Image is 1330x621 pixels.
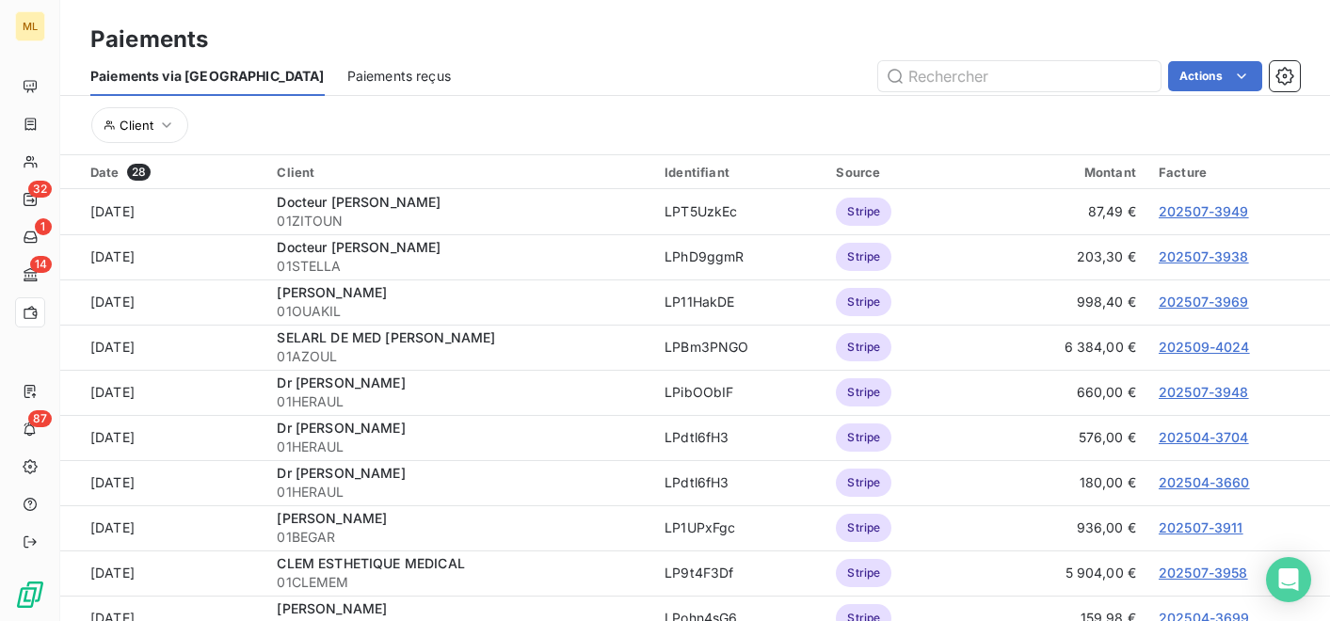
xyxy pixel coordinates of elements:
td: 180,00 € [997,460,1147,505]
span: Stripe [836,243,891,271]
span: 01HERAUL [277,438,642,456]
td: [DATE] [60,505,265,550]
span: Dr [PERSON_NAME] [277,420,405,436]
td: [DATE] [60,415,265,460]
span: Paiements reçus [347,67,451,86]
span: 87 [28,410,52,427]
td: LP11HakDE [653,279,825,325]
span: 01HERAUL [277,392,642,411]
td: LPdtl6fH3 [653,415,825,460]
a: 202507-3911 [1159,519,1243,535]
td: 576,00 € [997,415,1147,460]
a: 202504-3660 [1159,474,1250,490]
span: 01BEGAR [277,528,642,547]
span: Stripe [836,288,891,316]
span: 32 [28,181,52,198]
td: LPhD9ggmR [653,234,825,279]
span: Stripe [836,198,891,226]
span: Docteur [PERSON_NAME] [277,239,441,255]
span: Stripe [836,514,891,542]
a: 202507-3948 [1159,384,1249,400]
a: 202507-3969 [1159,294,1249,310]
td: 87,49 € [997,189,1147,234]
div: Montant [1008,165,1136,180]
span: CLEM ESTHETIQUE MEDICAL [277,555,464,571]
span: 01HERAUL [277,483,642,502]
td: 6 384,00 € [997,325,1147,370]
div: Date [90,164,254,181]
div: Facture [1159,165,1319,180]
a: 202504-3704 [1159,429,1249,445]
span: 28 [127,164,151,181]
span: Stripe [836,469,891,497]
td: 936,00 € [997,505,1147,550]
a: 202509-4024 [1159,339,1250,355]
a: 202507-3958 [1159,565,1248,581]
span: Docteur [PERSON_NAME] [277,194,441,210]
span: 14 [30,256,52,273]
span: 01ZITOUN [277,212,642,231]
span: Paiements via [GEOGRAPHIC_DATA] [90,67,325,86]
td: [DATE] [60,460,265,505]
span: Stripe [836,559,891,587]
td: [DATE] [60,325,265,370]
span: [PERSON_NAME] [277,600,387,616]
span: Client [120,118,153,133]
span: Dr [PERSON_NAME] [277,374,405,390]
div: Client [277,165,642,180]
img: Logo LeanPay [15,580,45,610]
td: LPBm3PNGO [653,325,825,370]
td: LPT5UzkEc [653,189,825,234]
td: 5 904,00 € [997,550,1147,596]
td: 203,30 € [997,234,1147,279]
td: [DATE] [60,370,265,415]
div: Source [836,165,985,180]
button: Actions [1168,61,1262,91]
input: Rechercher [878,61,1161,91]
span: Stripe [836,423,891,452]
span: Stripe [836,378,891,406]
a: 202507-3938 [1159,248,1249,264]
span: Dr [PERSON_NAME] [277,465,405,481]
td: [DATE] [60,279,265,325]
td: LP9t4F3Df [653,550,825,596]
td: LP1UPxFgc [653,505,825,550]
td: 998,40 € [997,279,1147,325]
span: 01STELLA [277,257,642,276]
span: [PERSON_NAME] [277,510,387,526]
span: 01AZOUL [277,347,642,366]
span: 1 [35,218,52,235]
div: ML [15,11,45,41]
td: [DATE] [60,234,265,279]
td: LPibOObIF [653,370,825,415]
td: LPdtl6fH3 [653,460,825,505]
td: 660,00 € [997,370,1147,415]
div: Identifiant [665,165,813,180]
span: SELARL DE MED [PERSON_NAME] [277,329,495,345]
span: 01OUAKIL [277,302,642,321]
td: [DATE] [60,550,265,596]
span: 01CLEMEM [277,573,642,592]
span: Stripe [836,333,891,361]
span: [PERSON_NAME] [277,284,387,300]
td: [DATE] [60,189,265,234]
h3: Paiements [90,23,208,56]
button: Client [91,107,188,143]
div: Open Intercom Messenger [1266,557,1311,602]
a: 202507-3949 [1159,203,1249,219]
